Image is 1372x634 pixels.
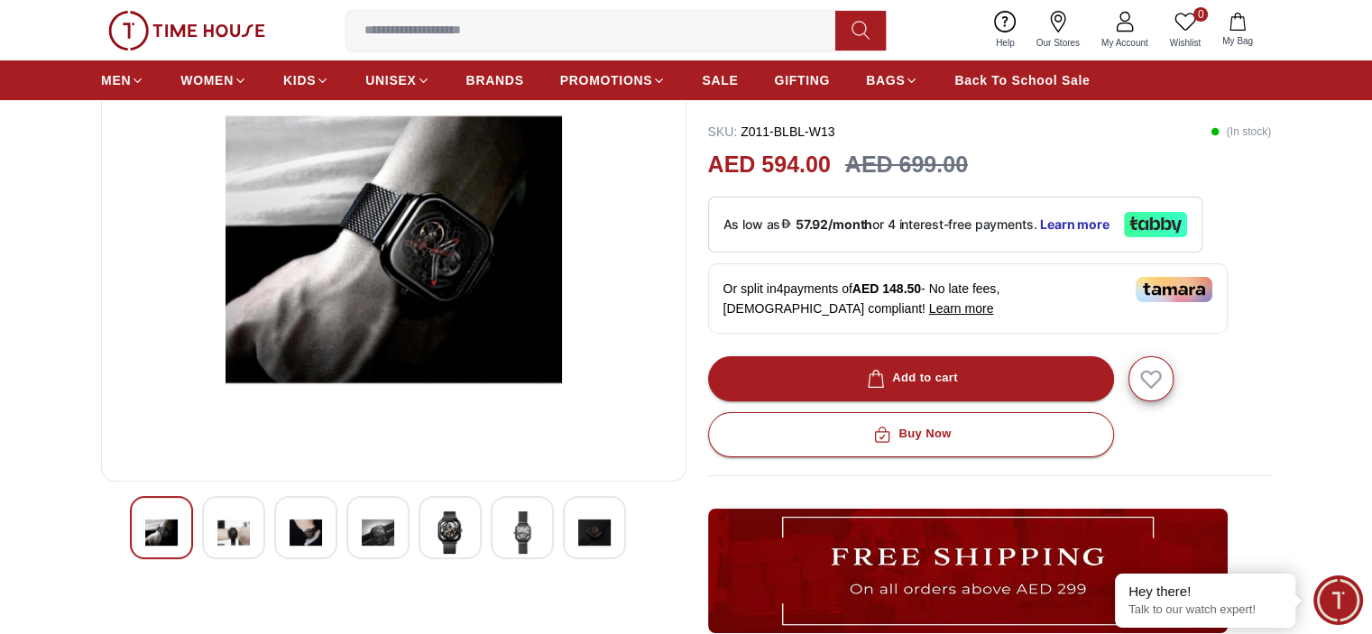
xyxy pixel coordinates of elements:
[290,511,322,554] img: Ciga Design C Series-Full Hollow Men's Mechanical Black+Red+Multi Color Dial Watch - Z011-BLBL-W13
[708,356,1114,401] button: Add to cart
[466,64,524,96] a: BRANDS
[989,36,1022,50] span: Help
[985,7,1026,53] a: Help
[434,511,466,554] img: Ciga Design C Series-Full Hollow Men's Mechanical Black+Red+Multi Color Dial Watch - Z011-BLBL-W13
[1159,7,1211,53] a: 0Wishlist
[866,64,918,96] a: BAGS
[1094,36,1156,50] span: My Account
[1193,7,1208,22] span: 0
[702,64,738,96] a: SALE
[101,64,144,96] a: MEN
[108,11,265,51] img: ...
[870,424,951,445] div: Buy Now
[101,71,131,89] span: MEN
[708,124,738,139] span: SKU :
[1128,583,1282,601] div: Hey there!
[560,64,667,96] a: PROMOTIONS
[1163,36,1208,50] span: Wishlist
[365,71,416,89] span: UNISEX
[702,71,738,89] span: SALE
[180,64,247,96] a: WOMEN
[283,64,329,96] a: KIDS
[1215,34,1260,48] span: My Bag
[708,263,1228,334] div: Or split in 4 payments of - No late fees, [DEMOGRAPHIC_DATA] compliant!
[1313,575,1363,625] div: Chat Widget
[774,71,830,89] span: GIFTING
[845,148,968,182] h3: AED 699.00
[852,281,921,296] span: AED 148.50
[708,148,831,182] h2: AED 594.00
[1128,602,1282,618] p: Talk to our watch expert!
[1211,123,1271,141] p: ( In stock )
[466,71,524,89] span: BRANDS
[560,71,653,89] span: PROMOTIONS
[1136,277,1212,302] img: Tamara
[1211,9,1264,51] button: My Bag
[362,511,394,554] img: Ciga Design C Series-Full Hollow Men's Mechanical Black+Red+Multi Color Dial Watch - Z011-BLBL-W13
[774,64,830,96] a: GIFTING
[866,71,905,89] span: BAGS
[708,123,835,141] p: Z011-BLBL-W13
[217,511,250,554] img: Ciga Design C Series-Full Hollow Men's Mechanical Black+Red+Multi Color Dial Watch - Z011-BLBL-W13
[116,33,671,466] img: Ciga Design C Series-Full Hollow Men's Mechanical Black+Red+Multi Color Dial Watch - Z011-BLBL-W13
[365,64,429,96] a: UNISEX
[506,511,539,554] img: Ciga Design C Series-Full Hollow Men's Mechanical Black+Red+Multi Color Dial Watch - Z011-BLBL-W13
[180,71,234,89] span: WOMEN
[1029,36,1087,50] span: Our Stores
[929,301,994,316] span: Learn more
[708,412,1114,457] button: Buy Now
[578,511,611,554] img: Ciga Design C Series-Full Hollow Men's Mechanical Black+Red+Multi Color Dial Watch - Z011-BLBL-W13
[954,64,1090,96] a: Back To School Sale
[283,71,316,89] span: KIDS
[708,509,1228,633] img: ...
[863,368,958,389] div: Add to cart
[145,511,178,554] img: Ciga Design C Series-Full Hollow Men's Mechanical Black+Red+Multi Color Dial Watch - Z011-BLBL-W13
[1026,7,1091,53] a: Our Stores
[954,71,1090,89] span: Back To School Sale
